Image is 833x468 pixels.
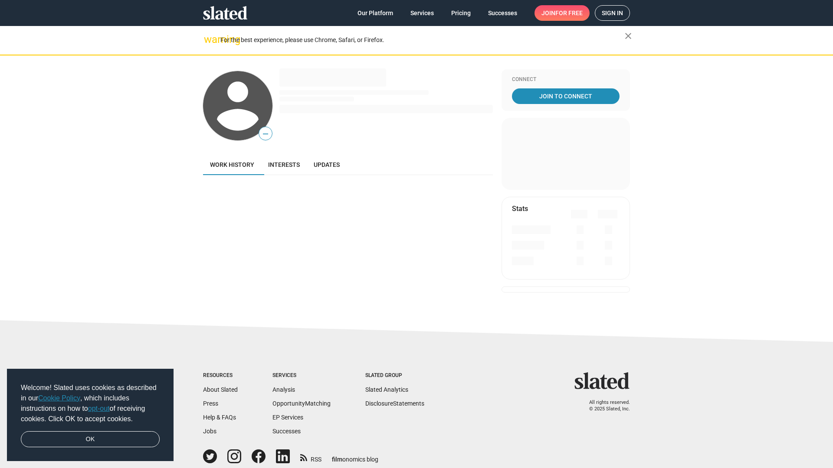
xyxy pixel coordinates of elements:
[38,394,80,402] a: Cookie Policy
[21,383,160,424] span: Welcome! Slated uses cookies as described in our , which includes instructions on how to of recei...
[210,161,254,168] span: Work history
[259,128,272,140] span: —
[365,400,424,407] a: DisclosureStatements
[488,5,517,21] span: Successes
[332,448,378,464] a: filmonomics blog
[444,5,478,21] a: Pricing
[203,372,238,379] div: Resources
[220,34,625,46] div: For the best experience, please use Chrome, Safari, or Firefox.
[272,386,295,393] a: Analysis
[512,88,620,104] a: Join To Connect
[203,400,218,407] a: Press
[272,428,301,435] a: Successes
[555,5,583,21] span: for free
[272,372,331,379] div: Services
[580,400,630,412] p: All rights reserved. © 2025 Slated, Inc.
[300,450,321,464] a: RSS
[268,161,300,168] span: Interests
[261,154,307,175] a: Interests
[332,456,342,463] span: film
[623,31,633,41] mat-icon: close
[481,5,524,21] a: Successes
[512,204,528,213] mat-card-title: Stats
[203,154,261,175] a: Work history
[272,400,331,407] a: OpportunityMatching
[403,5,441,21] a: Services
[203,386,238,393] a: About Slated
[88,405,110,412] a: opt-out
[314,161,340,168] span: Updates
[535,5,590,21] a: Joinfor free
[602,6,623,20] span: Sign in
[365,386,408,393] a: Slated Analytics
[410,5,434,21] span: Services
[514,88,618,104] span: Join To Connect
[595,5,630,21] a: Sign in
[512,76,620,83] div: Connect
[203,428,216,435] a: Jobs
[365,372,424,379] div: Slated Group
[541,5,583,21] span: Join
[203,414,236,421] a: Help & FAQs
[357,5,393,21] span: Our Platform
[272,414,303,421] a: EP Services
[21,431,160,448] a: dismiss cookie message
[204,34,214,45] mat-icon: warning
[451,5,471,21] span: Pricing
[7,369,174,461] div: cookieconsent
[307,154,347,175] a: Updates
[351,5,400,21] a: Our Platform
